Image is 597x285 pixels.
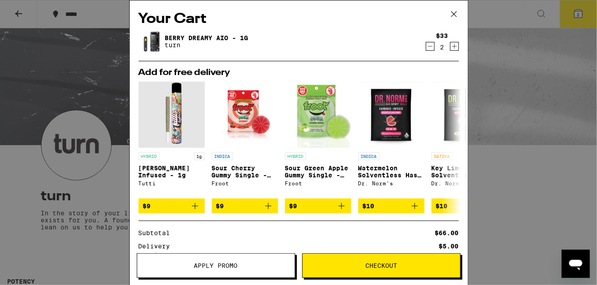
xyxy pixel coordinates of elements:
[285,152,306,160] p: HYBRID
[139,165,205,179] p: [PERSON_NAME] Infused - 1g
[436,44,448,51] div: 2
[139,29,163,54] img: Berry Dreamy AIO - 1g
[358,165,424,179] p: Watermelon Solventless Hash Gummy
[432,199,498,214] button: Add to bag
[212,152,233,160] p: INDICA
[139,82,205,199] a: Open page for Cali Haze Infused - 1g from Tutti
[363,202,375,210] span: $10
[436,32,448,39] div: $33
[194,152,205,160] p: 1g
[285,199,351,214] button: Add to bag
[432,165,498,179] p: Key Lime High Solventless Hash Gummy
[139,82,205,148] img: Tutti - Cali Haze Infused - 1g
[285,82,351,148] img: Froot - Sour Green Apple Gummy Single - 100mg
[139,243,176,249] div: Delivery
[358,199,424,214] button: Add to bag
[426,42,435,51] button: Decrement
[139,230,176,236] div: Subtotal
[137,253,295,278] button: Apply Promo
[212,180,278,186] div: Froot
[358,82,424,199] a: Open page for Watermelon Solventless Hash Gummy from Dr. Norm's
[143,202,151,210] span: $9
[139,68,459,77] h2: Add for free delivery
[432,82,498,199] a: Open page for Key Lime High Solventless Hash Gummy from Dr. Norm's
[212,165,278,179] p: Sour Cherry Gummy Single - 100mg
[432,152,453,160] p: SATIVA
[139,252,459,259] div: Add $9 to get free delivery!
[212,199,278,214] button: Add to bag
[212,82,278,199] a: Open page for Sour Cherry Gummy Single - 100mg from Froot
[435,230,459,236] div: $66.00
[285,180,351,186] div: Froot
[285,82,351,199] a: Open page for Sour Green Apple Gummy Single - 100mg from Froot
[358,152,379,160] p: INDICA
[165,41,248,49] p: turn
[432,82,496,148] img: Dr. Norm's - Key Lime High Solventless Hash Gummy
[139,180,205,186] div: Tutti
[562,250,590,278] iframe: Button to launch messaging window, conversation in progress
[439,243,459,249] div: $5.00
[436,202,448,210] span: $10
[432,180,498,186] div: Dr. Norm's
[450,42,459,51] button: Increment
[139,199,205,214] button: Add to bag
[216,202,224,210] span: $9
[302,253,461,278] button: Checkout
[285,165,351,179] p: Sour Green Apple Gummy Single - 100mg
[358,180,424,186] div: Dr. Norm's
[194,262,238,269] span: Apply Promo
[139,9,459,29] h2: Your Cart
[212,82,278,148] img: Froot - Sour Cherry Gummy Single - 100mg
[365,262,397,269] span: Checkout
[289,202,297,210] span: $9
[359,82,423,148] img: Dr. Norm's - Watermelon Solventless Hash Gummy
[165,34,248,41] a: Berry Dreamy AIO - 1g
